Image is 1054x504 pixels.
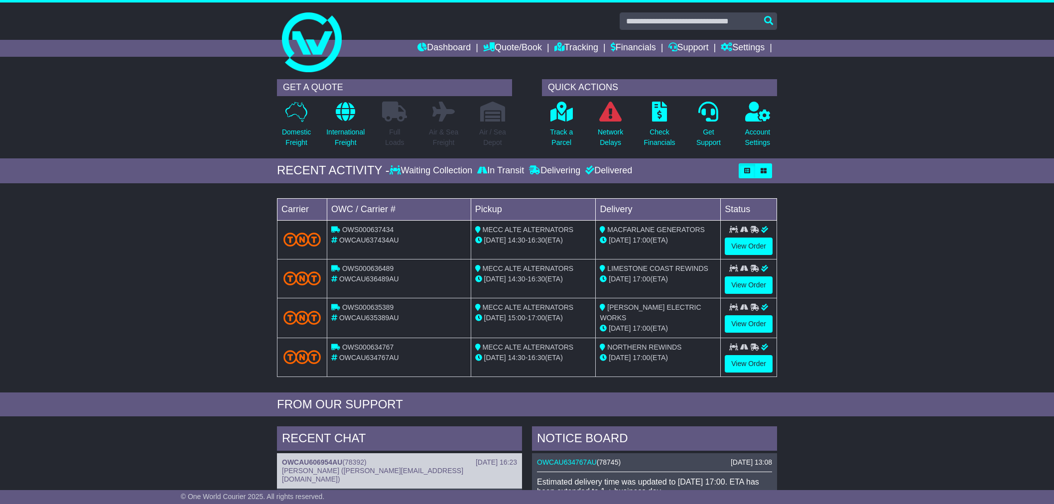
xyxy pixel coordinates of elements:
[598,127,623,148] p: Network Delays
[342,226,394,234] span: OWS000637434
[597,101,624,153] a: NetworkDelays
[633,236,650,244] span: 17:00
[609,275,631,283] span: [DATE]
[725,238,773,255] a: View Order
[339,354,399,362] span: OWCAU634767AU
[476,458,517,467] div: [DATE] 16:23
[696,101,721,153] a: GetSupport
[483,264,574,272] span: MECC ALTE ALTERNATORS
[475,313,592,323] div: - (ETA)
[382,127,407,148] p: Full Loads
[283,233,321,246] img: TNT_Domestic.png
[633,275,650,283] span: 17:00
[607,343,681,351] span: NORTHERN REWINDS
[554,40,598,57] a: Tracking
[508,275,526,283] span: 14:30
[532,426,777,453] div: NOTICE BOARD
[277,163,390,178] div: RECENT ACTIVITY -
[527,275,545,283] span: 16:30
[282,127,311,148] p: Domestic Freight
[550,127,573,148] p: Track a Parcel
[508,354,526,362] span: 14:30
[745,127,771,148] p: Account Settings
[725,355,773,373] a: View Order
[483,226,574,234] span: MECC ALTE ALTERNATORS
[527,236,545,244] span: 16:30
[181,493,325,501] span: © One World Courier 2025. All rights reserved.
[721,40,765,57] a: Settings
[282,458,342,466] a: OWCAU606954AU
[475,235,592,246] div: - (ETA)
[600,235,716,246] div: (ETA)
[611,40,656,57] a: Financials
[600,274,716,284] div: (ETA)
[342,343,394,351] span: OWS000634767
[483,40,542,57] a: Quote/Book
[527,165,583,176] div: Delivering
[277,79,512,96] div: GET A QUOTE
[609,354,631,362] span: [DATE]
[484,275,506,283] span: [DATE]
[549,101,573,153] a: Track aParcel
[600,323,716,334] div: (ETA)
[484,354,506,362] span: [DATE]
[283,311,321,324] img: TNT_Domestic.png
[281,101,311,153] a: DomesticFreight
[725,276,773,294] a: View Order
[731,458,772,467] div: [DATE] 13:08
[277,397,777,412] div: FROM OUR SUPPORT
[326,127,365,148] p: International Freight
[633,354,650,362] span: 17:00
[542,79,777,96] div: QUICK ACTIONS
[483,343,574,351] span: MECC ALTE ALTERNATORS
[283,350,321,364] img: TNT_Domestic.png
[668,40,709,57] a: Support
[508,314,526,322] span: 15:00
[339,314,399,322] span: OWCAU635389AU
[342,264,394,272] span: OWS000636489
[282,458,517,467] div: ( )
[475,165,527,176] div: In Transit
[339,275,399,283] span: OWCAU636489AU
[483,303,574,311] span: MECC ALTE ALTERNATORS
[696,127,721,148] p: Get Support
[607,264,708,272] span: LIMESTONE COAST REWINDS
[342,303,394,311] span: OWS000635389
[417,40,471,57] a: Dashboard
[277,426,522,453] div: RECENT CHAT
[327,198,471,220] td: OWC / Carrier #
[484,314,506,322] span: [DATE]
[745,101,771,153] a: AccountSettings
[527,354,545,362] span: 16:30
[475,274,592,284] div: - (ETA)
[390,165,475,176] div: Waiting Collection
[508,236,526,244] span: 14:30
[326,101,365,153] a: InternationalFreight
[644,127,675,148] p: Check Financials
[583,165,632,176] div: Delivered
[609,324,631,332] span: [DATE]
[537,477,772,496] div: Estimated delivery time was updated to [DATE] 17:00. ETA has been extended to 1 + business day..
[339,236,399,244] span: OWCAU637434AU
[277,198,327,220] td: Carrier
[607,226,705,234] span: MACFARLANE GENERATORS
[479,127,506,148] p: Air / Sea Depot
[609,236,631,244] span: [DATE]
[345,458,364,466] span: 78392
[471,198,596,220] td: Pickup
[537,458,772,467] div: ( )
[600,303,701,322] span: [PERSON_NAME] ELECTRIC WORKS
[644,101,676,153] a: CheckFinancials
[475,353,592,363] div: - (ETA)
[600,353,716,363] div: (ETA)
[633,324,650,332] span: 17:00
[283,271,321,285] img: TNT_Domestic.png
[429,127,458,148] p: Air & Sea Freight
[599,458,619,466] span: 78745
[725,315,773,333] a: View Order
[484,236,506,244] span: [DATE]
[596,198,721,220] td: Delivery
[721,198,777,220] td: Status
[282,467,463,483] span: [PERSON_NAME] ([PERSON_NAME][EMAIL_ADDRESS][DOMAIN_NAME])
[527,314,545,322] span: 17:00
